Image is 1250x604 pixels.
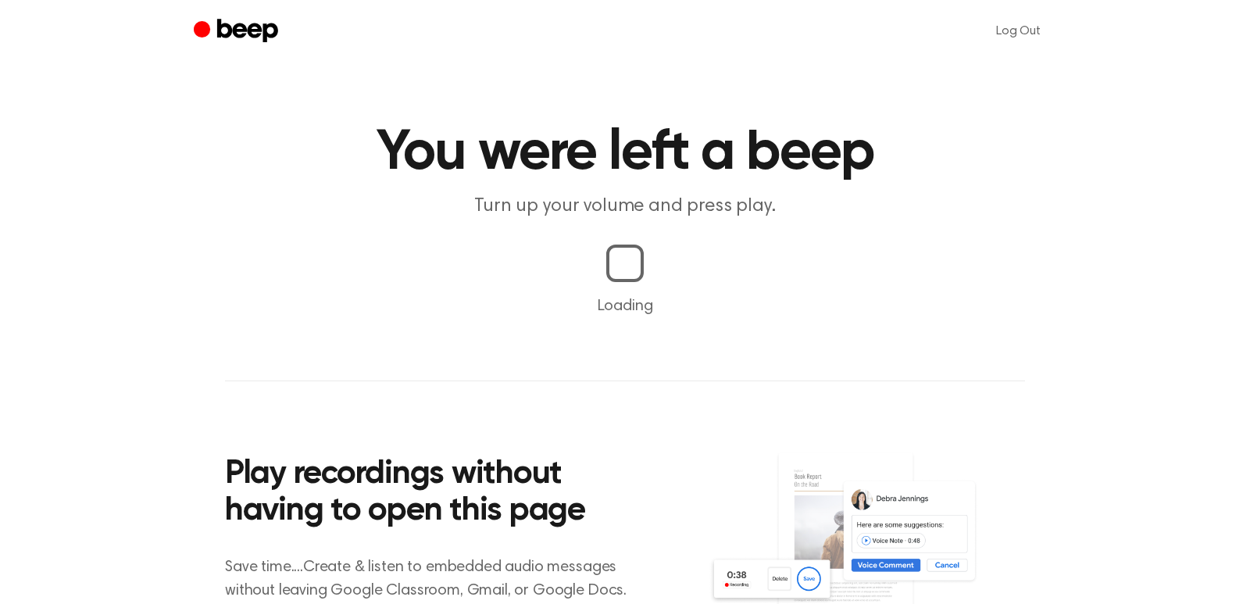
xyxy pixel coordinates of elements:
[980,13,1056,50] a: Log Out
[225,125,1025,181] h1: You were left a beep
[225,556,646,602] p: Save time....Create & listen to embedded audio messages without leaving Google Classroom, Gmail, ...
[19,295,1231,318] p: Loading
[325,194,925,220] p: Turn up your volume and press play.
[225,456,646,531] h2: Play recordings without having to open this page
[194,16,282,47] a: Beep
